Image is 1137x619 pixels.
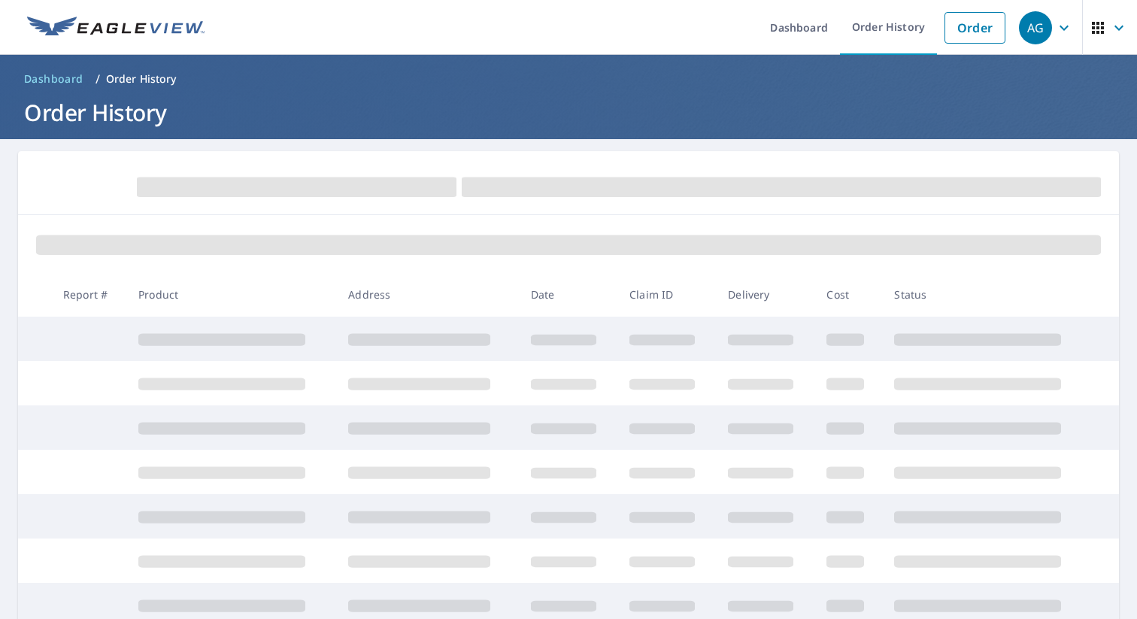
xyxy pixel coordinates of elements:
[1019,11,1052,44] div: AG
[617,272,716,317] th: Claim ID
[882,272,1092,317] th: Status
[24,71,83,86] span: Dashboard
[126,272,336,317] th: Product
[96,70,100,88] li: /
[27,17,205,39] img: EV Logo
[18,67,89,91] a: Dashboard
[106,71,177,86] p: Order History
[716,272,814,317] th: Delivery
[814,272,882,317] th: Cost
[18,67,1119,91] nav: breadcrumb
[336,272,519,317] th: Address
[18,97,1119,128] h1: Order History
[51,272,126,317] th: Report #
[519,272,617,317] th: Date
[944,12,1005,44] a: Order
